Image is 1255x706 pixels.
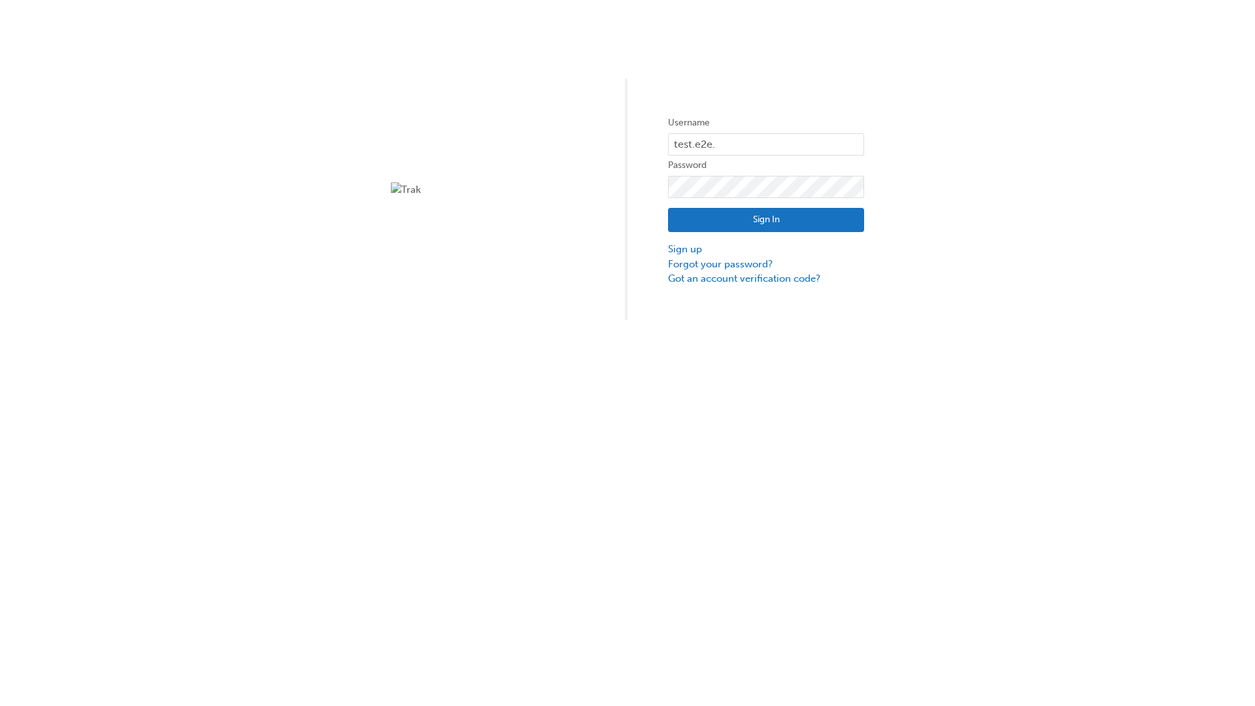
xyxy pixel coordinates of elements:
[668,115,864,131] label: Username
[668,271,864,286] a: Got an account verification code?
[668,242,864,257] a: Sign up
[668,133,864,156] input: Username
[391,182,587,197] img: Trak
[668,208,864,233] button: Sign In
[668,158,864,173] label: Password
[668,257,864,272] a: Forgot your password?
